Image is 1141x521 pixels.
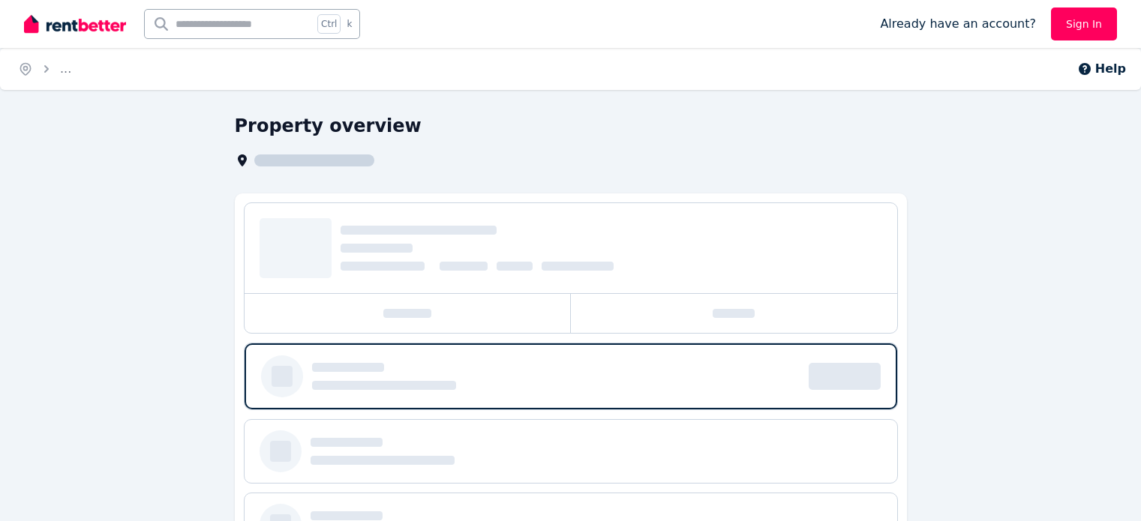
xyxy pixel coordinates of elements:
[1077,60,1126,78] button: Help
[24,13,126,35] img: RentBetter
[880,15,1036,33] span: Already have an account?
[347,18,352,30] span: k
[235,114,422,138] h1: Property overview
[60,61,71,76] span: ...
[1051,7,1117,40] a: Sign In
[317,14,341,34] span: Ctrl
